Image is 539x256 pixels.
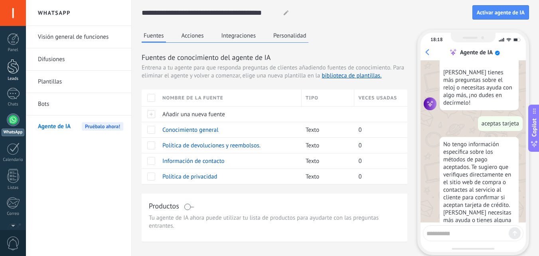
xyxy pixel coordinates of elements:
[306,157,319,165] span: Texto
[82,122,123,131] span: Pruébalo ahora!
[478,116,523,131] div: aceptas tarjeta
[440,137,519,243] div: No tengo información específica sobre los métodos de pago aceptados. Te sugiero que verifiques di...
[158,138,298,153] div: Política de devoluciones y reembolsos.
[354,138,401,153] div: 0
[271,30,308,42] button: Personalidad
[158,89,301,106] div: Nombre de la fuente
[158,122,298,137] div: Conocimiento general
[2,185,25,191] div: Listas
[358,142,361,149] span: 0
[38,115,123,138] a: Agente de IAPruébalo ahora!
[162,126,219,134] span: Conocimiento general
[26,115,131,137] li: Agente de IA
[2,129,24,136] div: WhatsApp
[2,76,25,81] div: Leads
[354,89,407,106] div: Veces usadas
[430,37,442,43] div: 18:18
[530,118,538,137] span: Copilot
[306,173,319,181] span: Texto
[302,89,354,106] div: Tipo
[302,169,351,184] div: Texto
[424,97,436,110] img: agent icon
[219,30,258,42] button: Integraciones
[358,126,361,134] span: 0
[302,138,351,153] div: Texto
[302,122,351,137] div: Texto
[354,153,401,169] div: 0
[354,169,401,184] div: 0
[302,153,351,169] div: Texto
[162,142,261,149] span: Política de devoluciones y reembolsos.
[306,126,319,134] span: Texto
[38,26,123,48] a: Visión general de funciones
[149,201,179,211] h3: Productos
[2,48,25,53] div: Panel
[477,10,525,15] span: Activar agente de IA
[306,142,319,149] span: Texto
[26,48,131,71] li: Difusiones
[162,173,217,181] span: Política de privacidad
[354,122,401,137] div: 0
[2,102,25,107] div: Chats
[180,30,206,42] button: Acciones
[2,211,25,216] div: Correo
[162,111,225,118] span: Añadir una nueva fuente
[142,64,404,79] span: Para eliminar el agente y volver a comenzar, elige una nueva plantilla en la
[26,26,131,48] li: Visión general de funciones
[358,173,361,181] span: 0
[142,30,166,43] button: Fuentes
[26,93,131,115] li: Bots
[142,64,391,72] span: Entrena a tu agente para que responda preguntas de clientes añadiendo fuentes de conocimiento.
[26,71,131,93] li: Plantillas
[38,115,71,138] span: Agente de IA
[322,72,381,79] a: biblioteca de plantillas.
[460,49,493,56] div: Agente de IA
[158,153,298,169] div: Información de contacto
[38,48,123,71] a: Difusiones
[358,157,361,165] span: 0
[158,169,298,184] div: Política de privacidad
[38,71,123,93] a: Plantillas
[38,93,123,115] a: Bots
[142,52,407,62] h3: Fuentes de conocimiento del agente de IA
[162,157,225,165] span: Información de contacto
[472,5,529,20] button: Activar agente de IA
[2,157,25,163] div: Calendario
[149,214,400,230] span: Tu agente de IA ahora puede utilizar tu lista de productos para ayudarte con las preguntas entran...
